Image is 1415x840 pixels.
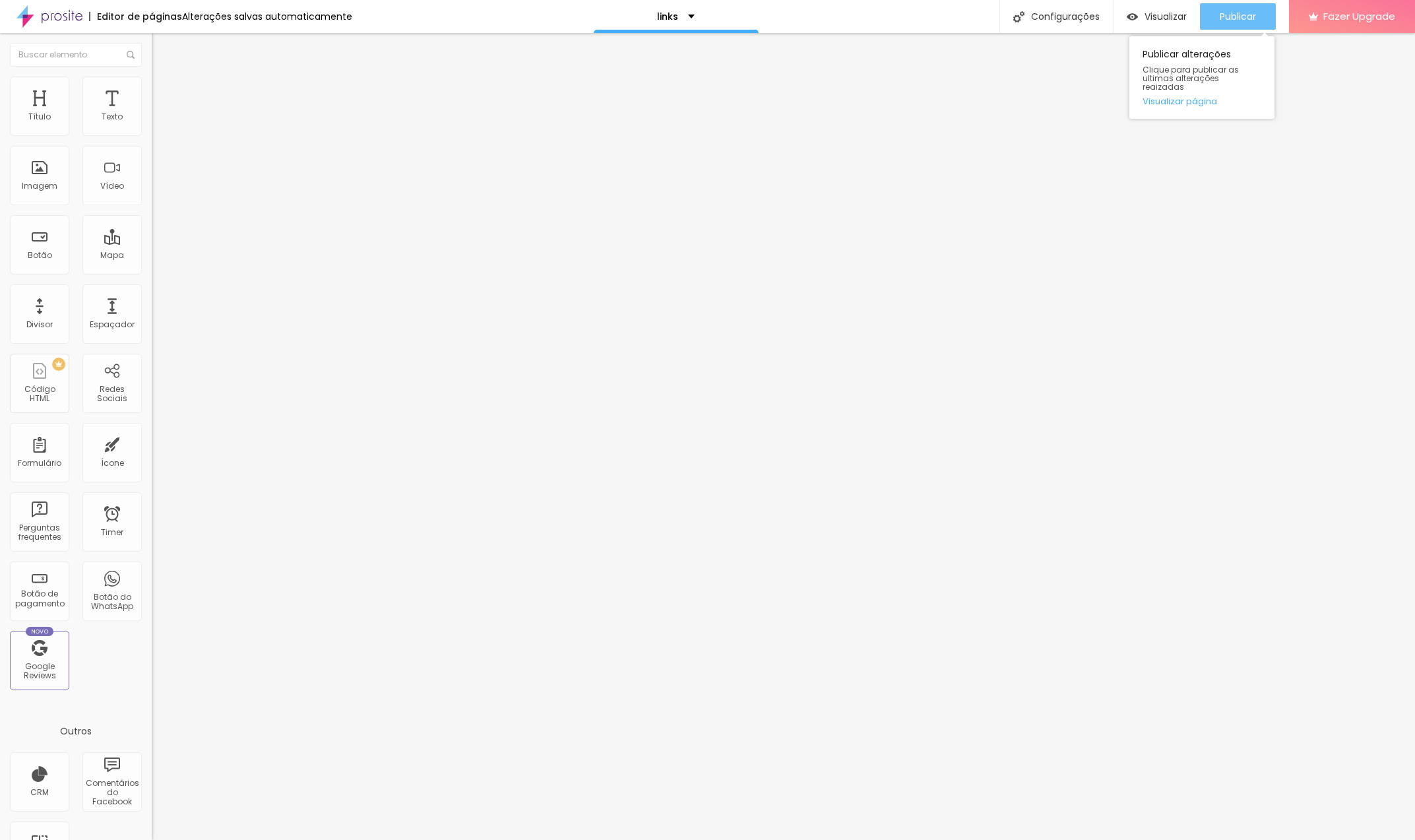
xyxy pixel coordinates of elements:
[28,112,51,121] div: Título
[28,251,52,260] div: Botão
[86,779,138,807] div: Comentários do Facebook
[152,33,1415,840] iframe: Editor
[100,181,124,191] div: Vídeo
[101,528,123,537] div: Timer
[30,788,49,797] div: CRM
[1145,11,1187,22] span: Visualizar
[1143,65,1261,92] span: Clique para publicar as ultimas alterações reaizadas
[26,627,54,636] div: Novo
[100,251,124,260] div: Mapa
[1129,36,1274,119] div: Publicar alterações
[1323,11,1395,22] span: Fazer Upgrade
[90,320,135,329] div: Espaçador
[127,51,135,59] img: Icone
[1127,11,1138,22] img: view-1.svg
[102,112,123,121] div: Texto
[26,320,53,329] div: Divisor
[1220,11,1256,22] span: Publicar
[89,12,182,21] div: Editor de páginas
[86,385,138,404] div: Redes Sociais
[18,459,61,468] div: Formulário
[1143,97,1261,106] a: Visualizar página
[13,523,65,542] div: Perguntas frequentes
[22,181,57,191] div: Imagem
[13,662,65,681] div: Google Reviews
[1114,3,1200,30] button: Visualizar
[86,593,138,612] div: Botão do WhatsApp
[13,385,65,404] div: Código HTML
[10,43,142,67] input: Buscar elemento
[182,12,352,21] div: Alterações salvas automaticamente
[13,589,65,608] div: Botão de pagamento
[657,12,678,21] p: links
[1200,3,1276,30] button: Publicar
[1013,11,1024,22] img: Icone
[101,459,124,468] div: Ícone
